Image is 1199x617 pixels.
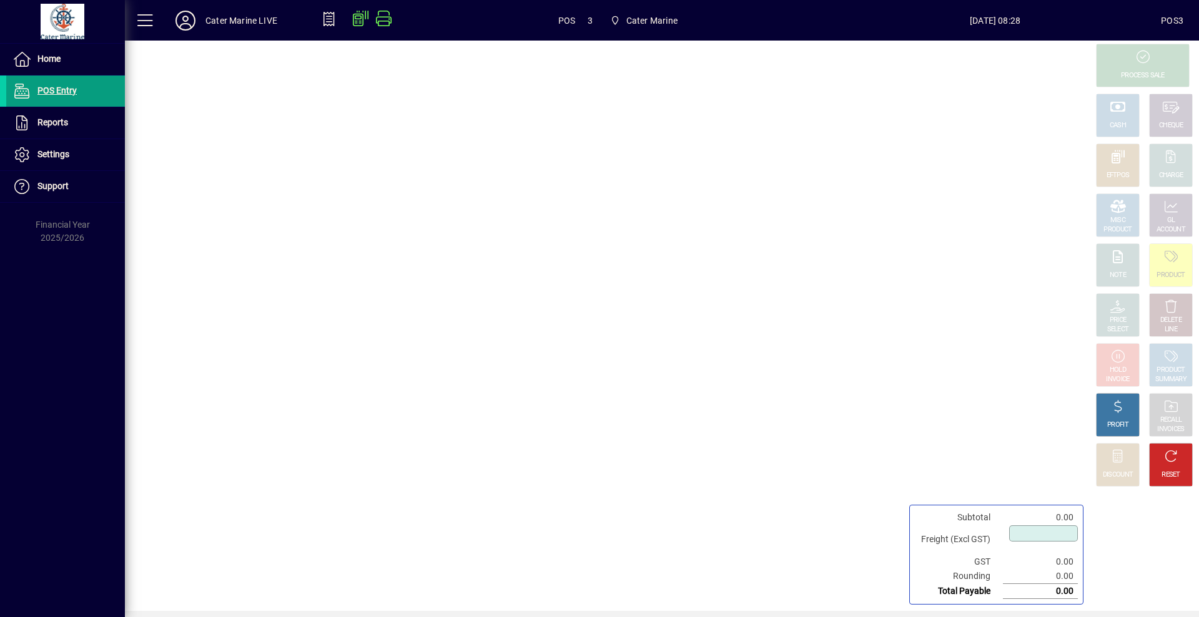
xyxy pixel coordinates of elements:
div: INVOICES [1157,425,1184,434]
span: [DATE] 08:28 [829,11,1161,31]
div: RECALL [1160,415,1182,425]
div: SELECT [1107,325,1129,334]
div: MISC [1110,216,1125,225]
div: INVOICE [1106,375,1129,384]
div: SUMMARY [1155,375,1187,384]
a: Support [6,171,125,202]
div: ACCOUNT [1157,225,1185,235]
div: NOTE [1110,271,1126,280]
span: Home [37,54,61,64]
div: DELETE [1160,316,1182,325]
span: Settings [37,149,69,159]
td: GST [915,555,1003,569]
span: Cater Marine [626,11,678,31]
div: POS3 [1161,11,1183,31]
div: LINE [1165,325,1177,334]
div: PRODUCT [1157,366,1185,375]
div: GL [1167,216,1175,225]
td: 0.00 [1003,569,1078,584]
a: Home [6,44,125,75]
div: PRODUCT [1103,225,1132,235]
div: PROCESS SALE [1121,71,1165,80]
span: POS Entry [37,85,77,95]
div: DISCOUNT [1103,470,1133,480]
div: CHARGE [1159,171,1183,180]
div: PROFIT [1107,420,1128,430]
div: RESET [1162,470,1180,480]
td: Freight (Excl GST) [915,525,1003,555]
td: 0.00 [1003,510,1078,525]
td: Subtotal [915,510,1003,525]
div: PRICE [1110,316,1127,325]
div: CASH [1110,121,1126,130]
span: 3 [588,11,593,31]
span: Support [37,181,69,191]
span: Cater Marine [605,9,683,32]
a: Settings [6,139,125,170]
div: Cater Marine LIVE [205,11,277,31]
div: HOLD [1110,366,1126,375]
div: CHEQUE [1159,121,1183,130]
div: PRODUCT [1157,271,1185,280]
td: 0.00 [1003,555,1078,569]
button: Profile [165,9,205,32]
div: EFTPOS [1107,171,1130,180]
span: Reports [37,117,68,127]
td: 0.00 [1003,584,1078,599]
td: Rounding [915,569,1003,584]
a: Reports [6,107,125,138]
td: Total Payable [915,584,1003,599]
span: POS [558,11,576,31]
